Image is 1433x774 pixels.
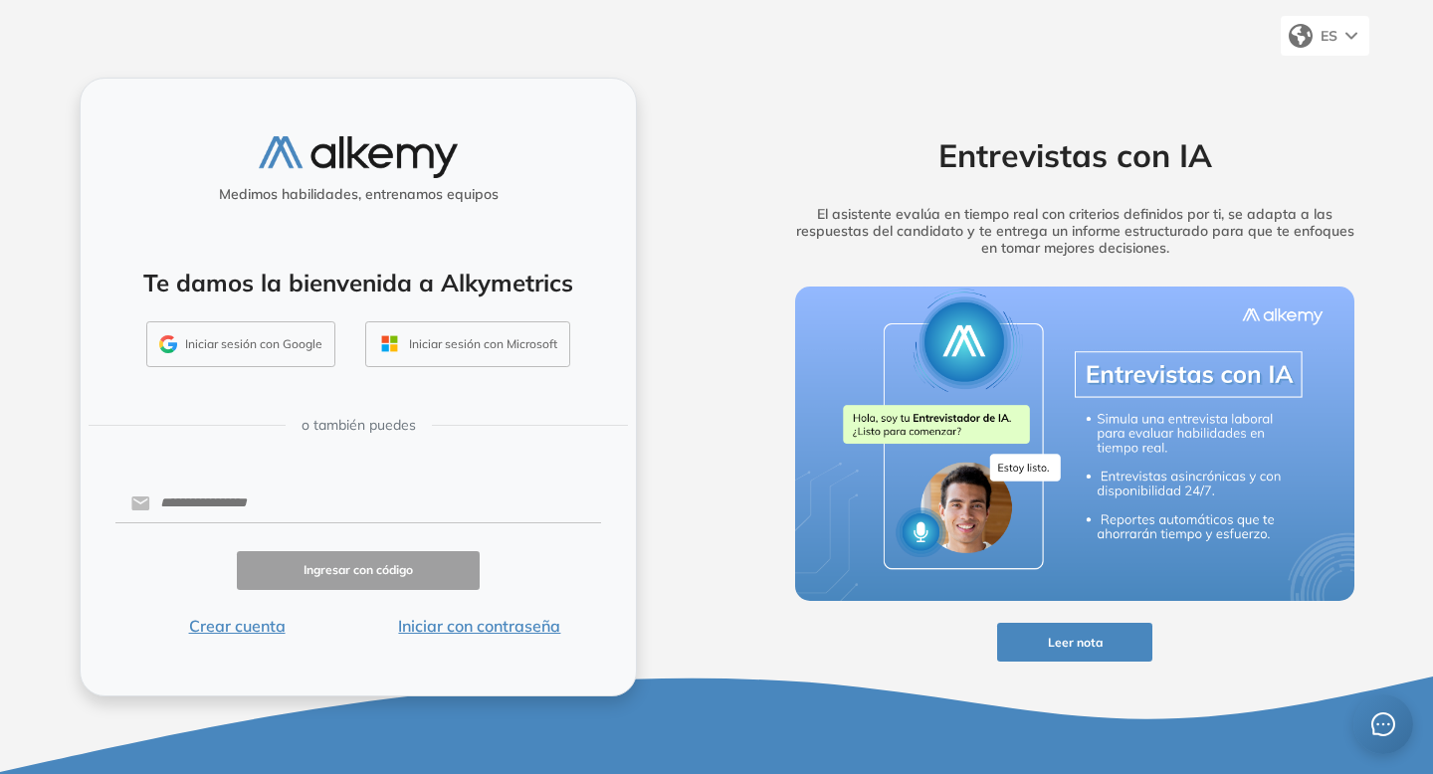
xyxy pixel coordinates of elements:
img: GMAIL_ICON [159,335,177,353]
img: arrow [1345,32,1357,40]
img: world [1289,24,1313,48]
span: ES [1321,27,1337,45]
h2: Entrevistas con IA [764,136,1385,174]
img: logo-alkemy [259,136,458,177]
img: img-more-info [795,287,1354,601]
button: Ingresar con código [237,551,480,590]
button: Iniciar sesión con Google [146,321,335,367]
button: Crear cuenta [115,614,358,638]
h5: El asistente evalúa en tiempo real con criterios definidos por ti, se adapta a las respuestas del... [764,206,1385,256]
h4: Te damos la bienvenida a Alkymetrics [106,269,610,297]
h5: Medimos habilidades, entrenamos equipos [89,186,628,203]
img: OUTLOOK_ICON [378,332,401,355]
button: Iniciar sesión con Microsoft [365,321,570,367]
button: Leer nota [997,623,1152,662]
button: Iniciar con contraseña [358,614,601,638]
span: o también puedes [302,415,416,436]
span: message [1371,712,1395,736]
